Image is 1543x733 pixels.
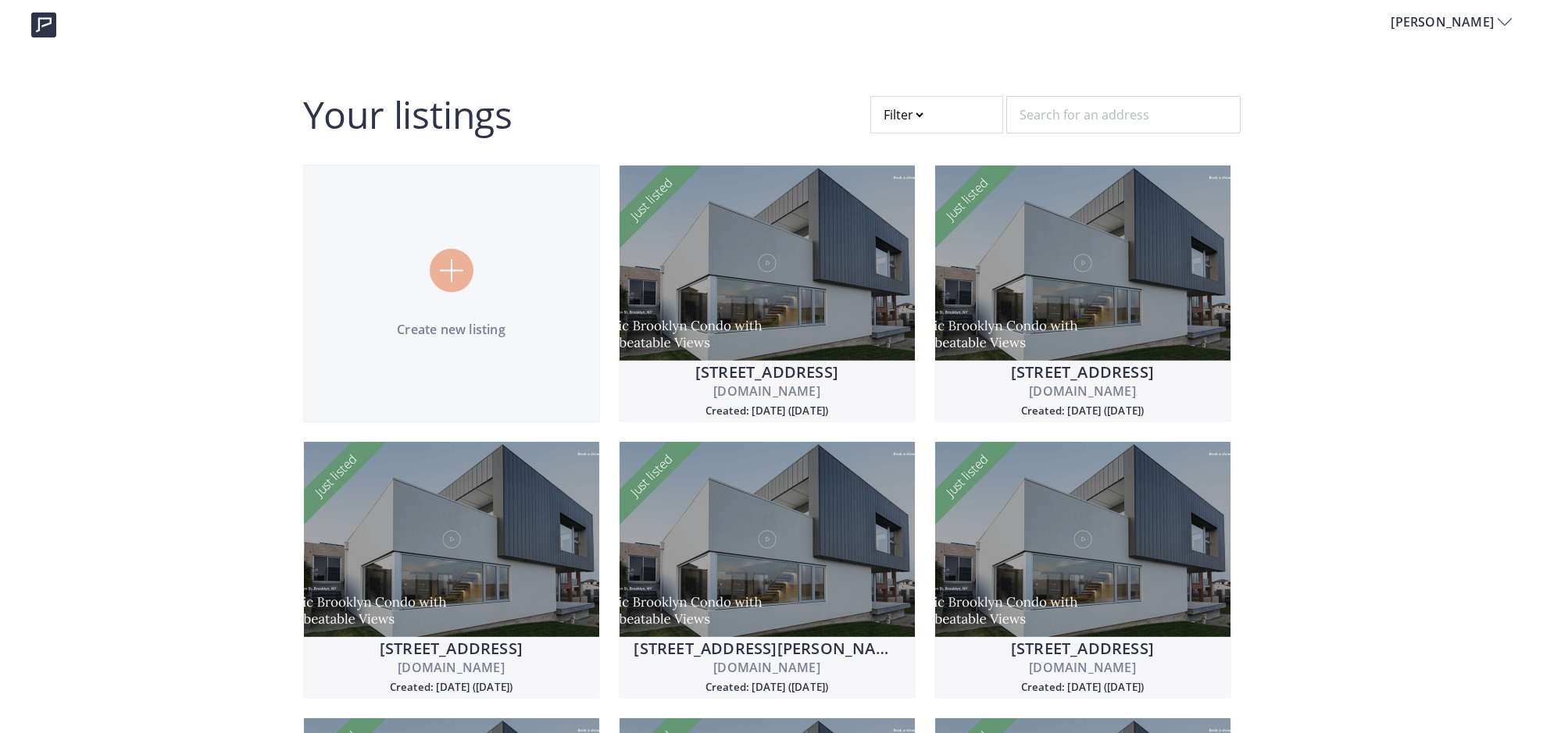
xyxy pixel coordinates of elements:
h2: Your listings [303,96,513,133]
a: Create new listing [303,165,600,422]
input: Search for an address [1006,96,1241,133]
img: logo [31,12,56,37]
span: [PERSON_NAME] [1391,12,1498,31]
p: Create new listing [304,320,599,339]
